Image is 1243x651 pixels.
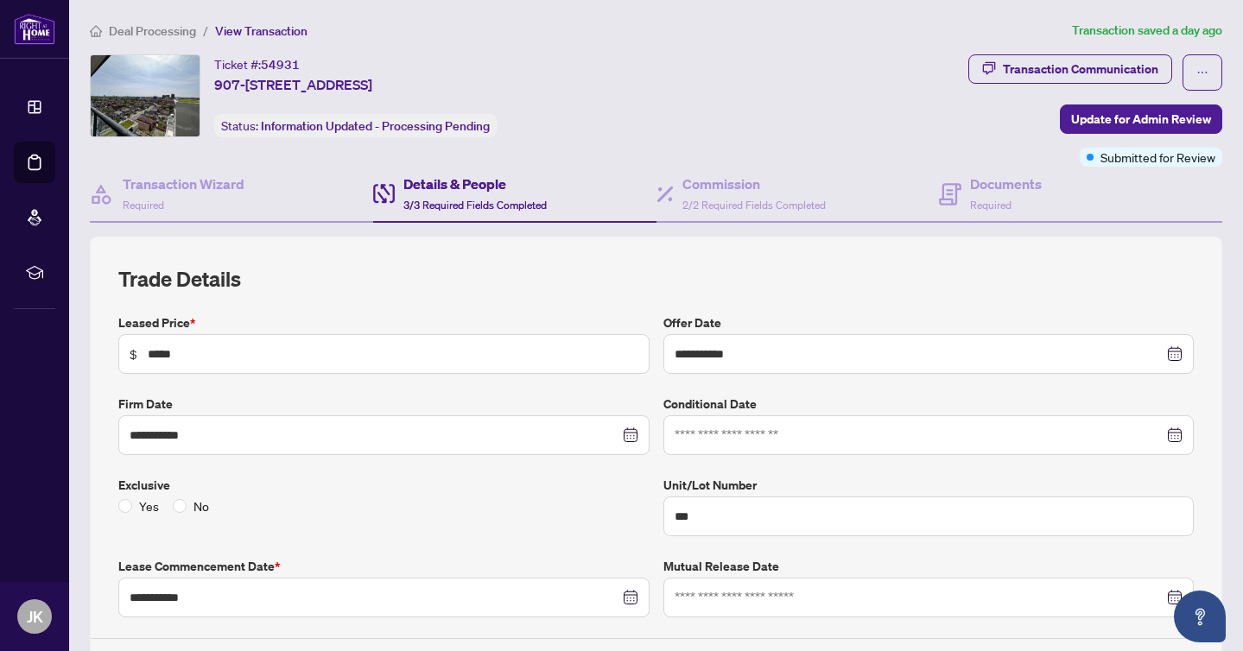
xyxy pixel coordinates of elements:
span: JK [27,604,43,629]
span: No [187,496,216,515]
img: IMG-C12380276_1.jpg [91,55,200,136]
span: Submitted for Review [1100,148,1215,167]
span: 3/3 Required Fields Completed [403,199,547,212]
h4: Details & People [403,174,547,194]
h4: Commission [682,174,826,194]
span: Required [123,199,164,212]
span: 54931 [261,57,300,73]
h4: Transaction Wizard [123,174,244,194]
span: home [90,25,102,37]
span: Yes [132,496,166,515]
span: Deal Processing [109,23,196,39]
li: / [203,21,208,41]
h4: Documents [970,174,1042,194]
label: Unit/Lot Number [663,476,1195,495]
article: Transaction saved a day ago [1072,21,1222,41]
img: logo [14,13,55,45]
label: Conditional Date [663,395,1195,414]
div: Ticket #: [214,54,300,74]
span: Information Updated - Processing Pending [261,118,490,134]
label: Leased Price [118,313,650,332]
label: Exclusive [118,476,650,495]
span: View Transaction [215,23,308,39]
label: Lease Commencement Date [118,557,650,576]
button: Transaction Communication [968,54,1172,84]
label: Offer Date [663,313,1195,332]
button: Open asap [1174,591,1226,642]
button: Update for Admin Review [1060,104,1222,134]
span: 907-[STREET_ADDRESS] [214,74,372,95]
div: Transaction Communication [1003,55,1158,83]
span: ellipsis [1196,66,1208,79]
label: Firm Date [118,395,650,414]
span: Update for Admin Review [1071,105,1211,133]
div: Status: [214,114,497,137]
label: Mutual Release Date [663,557,1195,576]
span: $ [130,344,137,363]
span: Required [970,199,1012,212]
h2: Trade Details [118,265,1194,293]
span: 2/2 Required Fields Completed [682,199,826,212]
